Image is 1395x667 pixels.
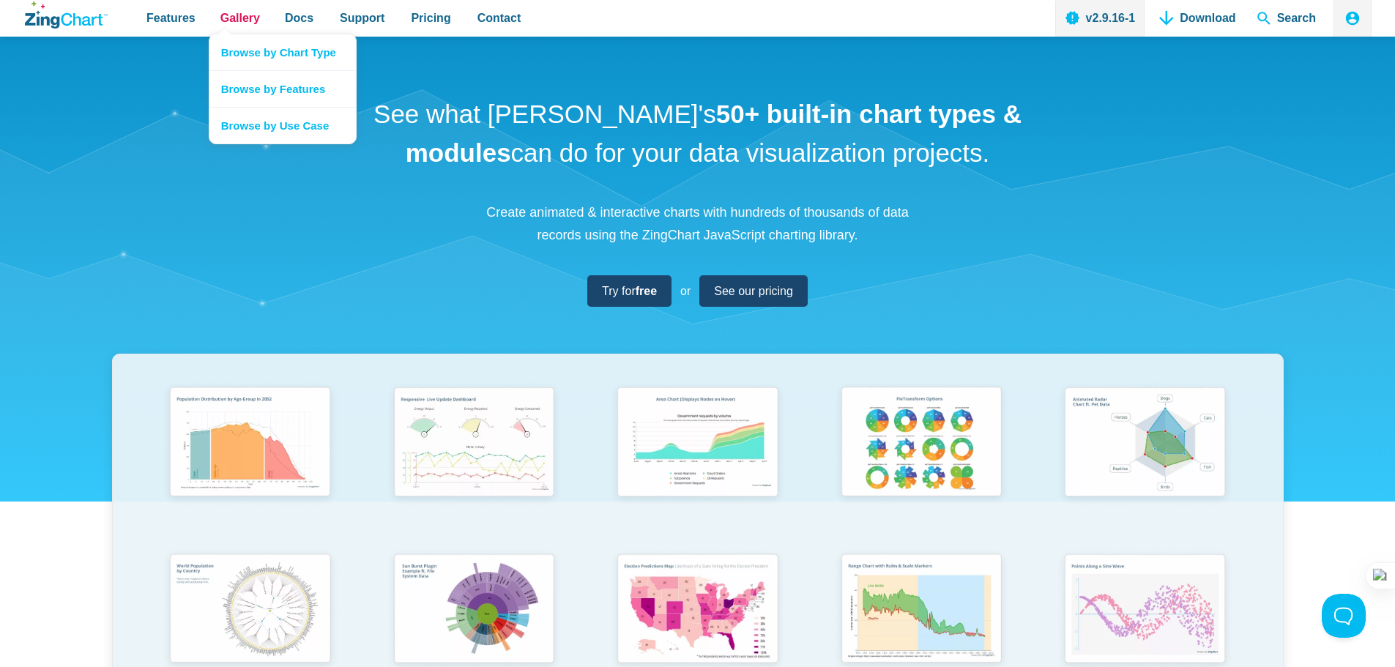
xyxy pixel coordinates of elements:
iframe: Toggle Customer Support [1322,594,1366,638]
span: See our pricing [714,281,793,301]
a: Try forfree [587,275,672,307]
a: Responsive Live Update Dashboard [362,380,586,546]
a: Population Distribution by Age Group in 2052 [138,380,362,546]
span: or [680,281,691,301]
a: See our pricing [699,275,808,307]
h1: See what [PERSON_NAME]'s can do for your data visualization projects. [368,95,1027,172]
img: Responsive Live Update Dashboard [384,380,563,507]
span: Contact [477,8,521,28]
span: Support [340,8,384,28]
a: Browse by Chart Type [209,34,356,70]
span: Try for [602,281,657,301]
img: Pie Transform Options [832,380,1011,507]
a: Browse by Features [209,70,356,107]
strong: 50+ built-in chart types & modules [406,100,1022,167]
img: Population Distribution by Age Group in 2052 [160,380,339,507]
a: Animated Radar Chart ft. Pet Data [1033,380,1257,546]
img: Area Chart (Displays Nodes on Hover) [608,380,786,507]
span: Docs [285,8,313,28]
a: Pie Transform Options [809,380,1033,546]
img: Animated Radar Chart ft. Pet Data [1055,380,1234,507]
a: Area Chart (Displays Nodes on Hover) [586,380,810,546]
span: Features [146,8,196,28]
span: Gallery [220,8,260,28]
strong: free [636,285,657,297]
a: ZingChart Logo. Click to return to the homepage [25,1,108,29]
p: Create animated & interactive charts with hundreds of thousands of data records using the ZingCha... [478,201,918,246]
span: Pricing [411,8,450,28]
a: Browse by Use Case [209,107,356,144]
